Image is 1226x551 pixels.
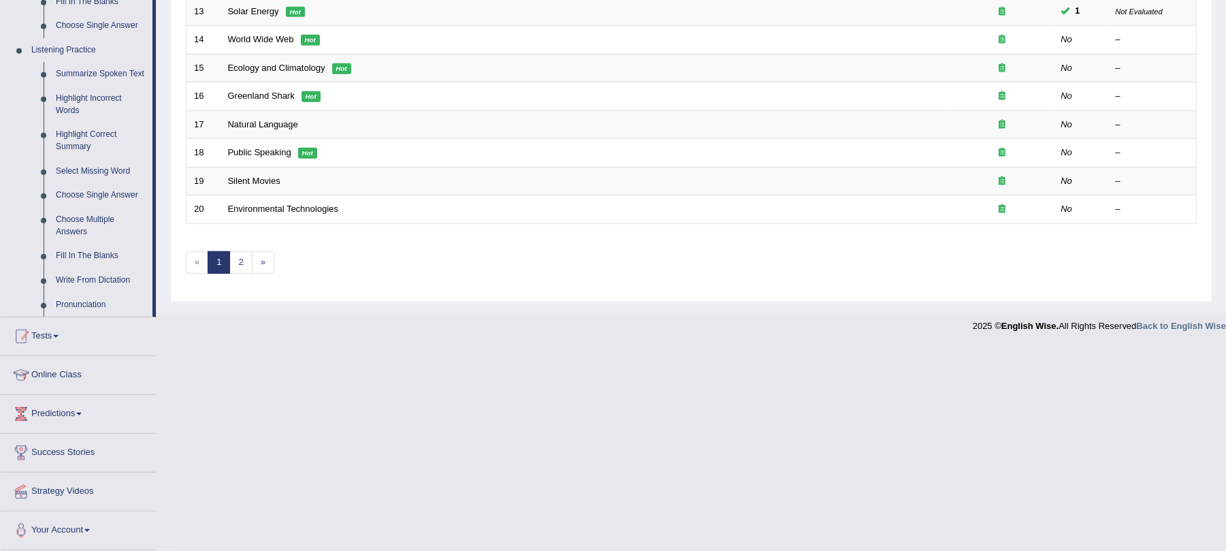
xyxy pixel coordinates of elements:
[1061,63,1073,73] em: No
[1061,119,1073,129] em: No
[1116,119,1189,131] div: –
[187,139,221,168] td: 18
[1,356,156,390] a: Online Class
[50,159,152,184] a: Select Missing Word
[1,395,156,429] a: Predictions
[959,90,1046,103] div: Exam occurring question
[1116,90,1189,103] div: –
[229,251,252,274] a: 2
[25,38,152,63] a: Listening Practice
[252,251,274,274] a: »
[1116,146,1189,159] div: –
[228,147,291,157] a: Public Speaking
[1116,7,1163,16] small: Not Evaluated
[50,268,152,293] a: Write From Dictation
[228,176,280,186] a: Silent Movies
[186,251,208,274] span: «
[228,119,298,129] a: Natural Language
[50,62,152,86] a: Summarize Spoken Text
[302,91,321,102] em: Hot
[1116,62,1189,75] div: –
[228,63,325,73] a: Ecology and Climatology
[50,123,152,159] a: Highlight Correct Summary
[973,313,1226,332] div: 2025 © All Rights Reserved
[1061,204,1073,214] em: No
[959,146,1046,159] div: Exam occurring question
[187,82,221,111] td: 16
[1116,33,1189,46] div: –
[1070,4,1086,18] span: You can still take this question
[1,511,156,546] a: Your Account
[228,34,294,44] a: World Wide Web
[1116,175,1189,188] div: –
[1001,321,1059,331] strong: English Wise.
[959,33,1046,46] div: Exam occurring question
[228,91,295,101] a: Greenland Shark
[50,14,152,38] a: Choose Single Answer
[50,183,152,208] a: Choose Single Answer
[959,5,1046,18] div: Exam occurring question
[187,167,221,195] td: 19
[228,204,338,214] a: Environmental Technologies
[959,119,1046,131] div: Exam occurring question
[187,54,221,82] td: 15
[298,148,317,159] em: Hot
[959,62,1046,75] div: Exam occurring question
[50,86,152,123] a: Highlight Incorrect Words
[332,63,351,74] em: Hot
[1137,321,1226,331] a: Back to English Wise
[187,110,221,139] td: 17
[1061,91,1073,101] em: No
[50,293,152,317] a: Pronunciation
[187,195,221,224] td: 20
[1,473,156,507] a: Strategy Videos
[1,317,156,351] a: Tests
[286,7,305,18] em: Hot
[1116,203,1189,216] div: –
[50,244,152,268] a: Fill In The Blanks
[959,203,1046,216] div: Exam occurring question
[1061,176,1073,186] em: No
[50,208,152,244] a: Choose Multiple Answers
[208,251,230,274] a: 1
[228,6,279,16] a: Solar Energy
[1061,34,1073,44] em: No
[301,35,320,46] em: Hot
[1061,147,1073,157] em: No
[1,434,156,468] a: Success Stories
[187,26,221,54] td: 14
[959,175,1046,188] div: Exam occurring question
